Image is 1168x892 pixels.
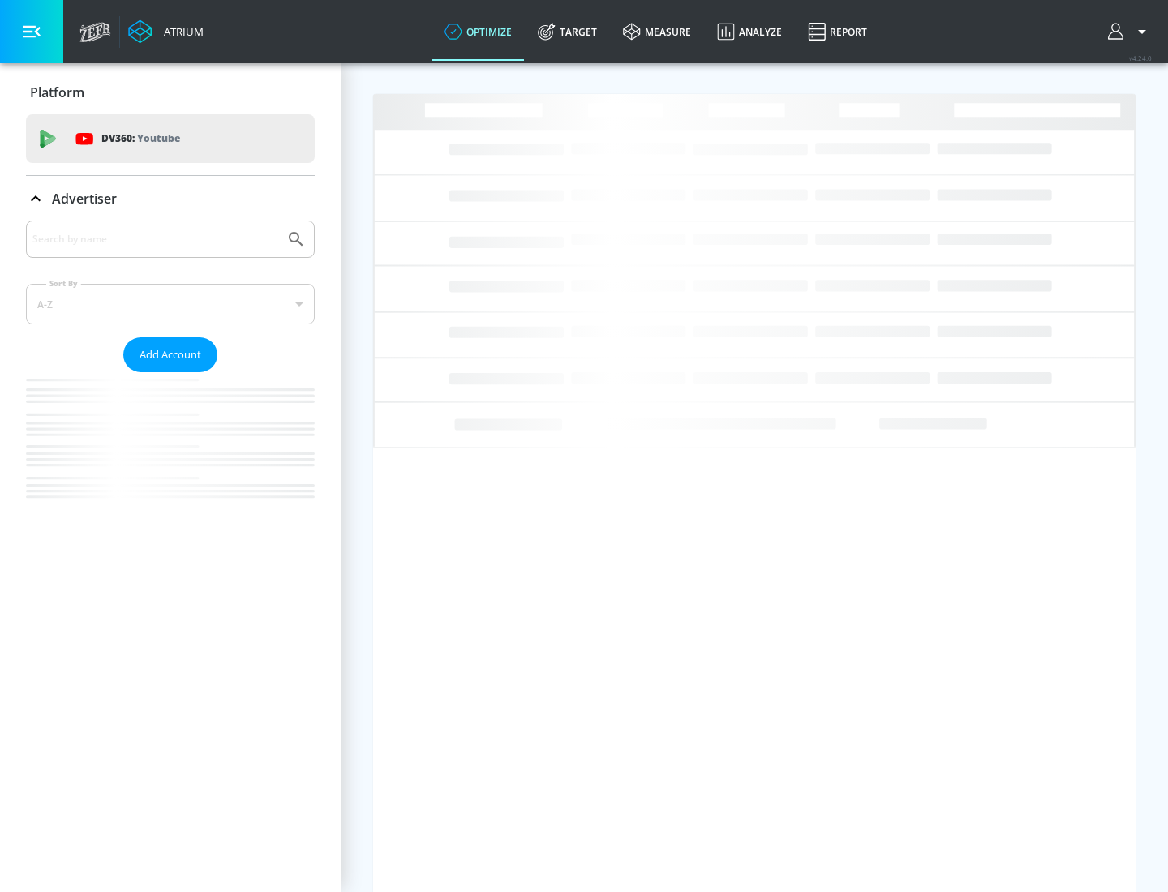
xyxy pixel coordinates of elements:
p: DV360: [101,130,180,148]
a: optimize [432,2,525,61]
div: Atrium [157,24,204,39]
div: A-Z [26,284,315,324]
a: Target [525,2,610,61]
a: Report [795,2,880,61]
span: v 4.24.0 [1129,54,1152,62]
p: Advertiser [52,190,117,208]
button: Add Account [123,337,217,372]
nav: list of Advertiser [26,372,315,530]
a: Atrium [128,19,204,44]
label: Sort By [46,278,81,289]
a: measure [610,2,704,61]
a: Analyze [704,2,795,61]
p: Platform [30,84,84,101]
div: DV360: Youtube [26,114,315,163]
p: Youtube [137,130,180,147]
div: Advertiser [26,176,315,221]
div: Platform [26,70,315,115]
span: Add Account [140,345,201,364]
div: Advertiser [26,221,315,530]
input: Search by name [32,229,278,250]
